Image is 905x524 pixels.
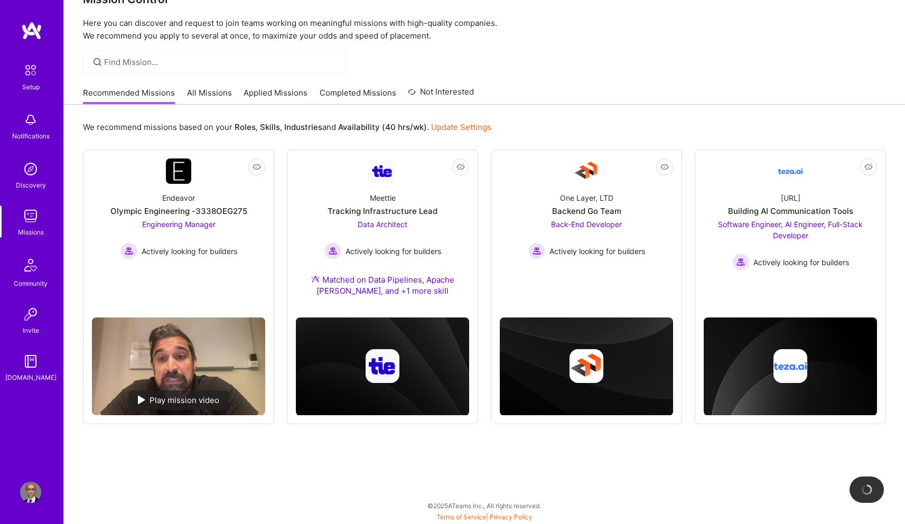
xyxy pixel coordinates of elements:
img: setup [20,59,42,81]
i: icon EyeClosed [864,163,873,171]
img: Company logo [366,349,399,383]
a: Company LogoEndeavorOlympic Engineering -3338OEG275Engineering Manager Actively looking for build... [92,158,265,309]
a: Terms of Service [436,513,486,521]
a: User Avatar [17,482,44,503]
span: | [436,513,533,521]
a: Completed Missions [320,87,396,105]
img: teamwork [20,205,41,227]
div: [DOMAIN_NAME] [5,372,57,383]
span: Software Engineer, AI Engineer, Full-Stack Developer [718,220,863,240]
div: Building AI Communication Tools [728,205,853,217]
a: Privacy Policy [490,513,533,521]
img: Ateam Purple Icon [311,275,320,283]
div: Play mission video [128,390,229,410]
input: Find Mission... [104,57,339,68]
img: cover [296,317,469,415]
b: Skills [260,122,280,132]
div: [URL] [781,192,800,203]
a: Applied Missions [244,87,307,105]
img: play [138,396,145,404]
p: Here you can discover and request to join teams working on meaningful missions with high-quality ... [83,17,886,42]
img: bell [20,109,41,130]
img: Company Logo [778,158,803,184]
img: Company logo [773,349,807,383]
i: icon EyeClosed [660,163,669,171]
img: Actively looking for builders [324,242,341,259]
span: Actively looking for builders [346,246,441,257]
i: icon SearchGrey [91,56,104,68]
a: Company LogoOne Layer, LTDBackend Go TeamBack-End Developer Actively looking for buildersActively... [500,158,673,283]
div: Olympic Engineering -3338OEG275 [110,205,247,217]
a: Company Logo[URL]Building AI Communication ToolsSoftware Engineer, AI Engineer, Full-Stack Develo... [704,158,877,283]
div: Discovery [16,180,46,191]
span: Actively looking for builders [142,246,237,257]
img: No Mission [92,317,265,415]
div: Matched on Data Pipelines, Apache [PERSON_NAME], and +1 more skill [296,274,469,296]
img: Company Logo [574,158,599,184]
img: cover [704,317,877,416]
img: Company Logo [370,160,395,183]
a: Update Settings [431,122,491,132]
img: guide book [20,351,41,372]
img: Company Logo [166,158,191,184]
img: cover [500,317,673,415]
i: icon EyeClosed [253,163,261,171]
span: Engineering Manager [142,220,216,229]
div: Invite [23,325,39,336]
img: Actively looking for builders [732,254,749,270]
img: Actively looking for builders [528,242,545,259]
img: Actively looking for builders [120,242,137,259]
span: Data Architect [358,220,407,229]
i: icon EyeClosed [456,163,465,171]
div: Missions [18,227,44,238]
div: © 2025 ATeams Inc., All rights reserved. [63,492,905,519]
span: Actively looking for builders [753,257,849,268]
div: Meettie [370,192,396,203]
div: One Layer, LTD [560,192,613,203]
b: Industries [284,122,322,132]
p: We recommend missions based on your , , and . [83,121,491,133]
div: Endeavor [162,192,195,203]
img: User Avatar [20,482,41,503]
div: Notifications [12,130,50,142]
a: Not Interested [408,86,474,105]
a: All Missions [187,87,232,105]
img: Community [18,252,43,278]
a: Recommended Missions [83,87,175,105]
img: discovery [20,158,41,180]
div: Tracking Infrastructure Lead [328,205,437,217]
img: loading [860,482,874,497]
b: Roles [235,122,256,132]
b: Availability (40 hrs/wk) [338,122,427,132]
span: Actively looking for builders [549,246,645,257]
span: Back-End Developer [551,220,622,229]
div: Backend Go Team [552,205,621,217]
div: Community [14,278,48,289]
img: Company logo [570,349,603,383]
div: Setup [22,81,40,92]
img: Invite [20,304,41,325]
a: Company LogoMeettieTracking Infrastructure LeadData Architect Actively looking for buildersActive... [296,158,469,309]
img: logo [21,21,42,40]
